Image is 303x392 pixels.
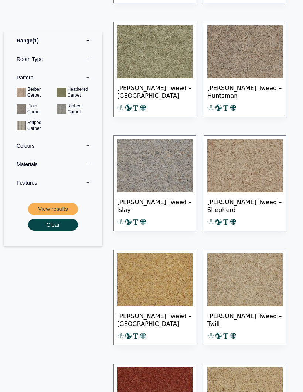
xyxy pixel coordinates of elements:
label: Materials [9,155,97,173]
span: [PERSON_NAME] Tweed – Twill [207,306,283,332]
a: [PERSON_NAME] Tweed – Twill [204,250,286,345]
a: [PERSON_NAME] Tweed – Huntsman [204,22,286,117]
span: 1 [33,38,39,44]
img: Tomkinson Tweed Twill [207,253,283,306]
label: Colours [9,137,97,155]
label: Range [9,31,97,50]
span: [PERSON_NAME] Tweed – [GEOGRAPHIC_DATA] [117,306,193,332]
span: [PERSON_NAME] Tweed – Huntsman [207,78,283,104]
span: [PERSON_NAME] Tweed – Shepherd [207,192,283,218]
span: [PERSON_NAME] Tweed – [GEOGRAPHIC_DATA] [117,78,193,104]
a: [PERSON_NAME] Tweed – Islay [113,135,196,231]
a: [PERSON_NAME] Tweed – Shepherd [204,135,286,231]
img: Tomkinson Tweed Highland [117,25,193,79]
button: View results [28,203,78,215]
img: Tomkinson Tweed Huntsman [207,25,283,79]
span: [PERSON_NAME] Tweed – Islay [117,192,193,218]
label: Room Type [9,50,97,68]
label: Pattern [9,68,97,87]
a: [PERSON_NAME] Tweed – [GEOGRAPHIC_DATA] [113,250,196,345]
button: Clear [28,219,78,231]
img: Tomkinson Tweed Islay [117,139,193,192]
label: Features [9,173,97,192]
img: Tomkinson Tweed Shetland [117,253,193,306]
a: [PERSON_NAME] Tweed – [GEOGRAPHIC_DATA] [113,22,196,117]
